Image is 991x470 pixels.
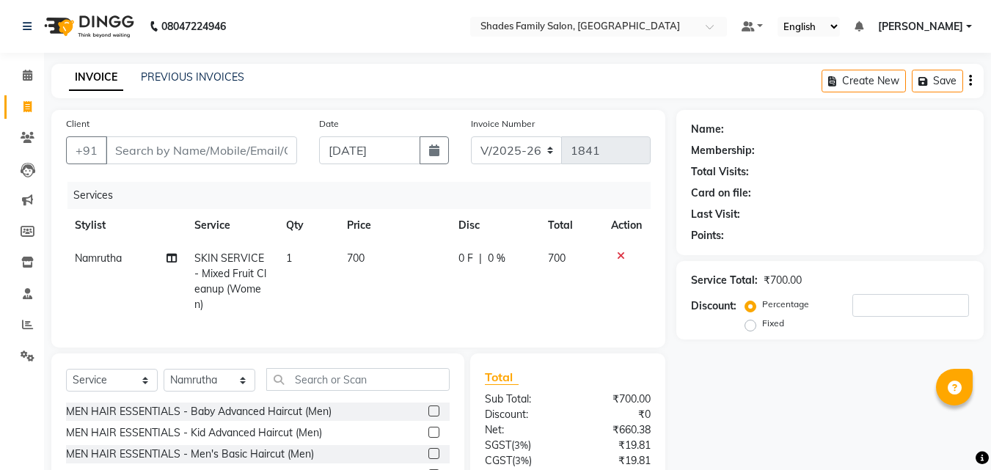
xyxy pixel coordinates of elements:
[762,298,809,311] label: Percentage
[539,209,602,242] th: Total
[912,70,963,92] button: Save
[691,186,751,201] div: Card on file:
[691,273,758,288] div: Service Total:
[458,251,473,266] span: 0 F
[66,404,332,419] div: MEN HAIR ESSENTIALS - Baby Advanced Haircut (Men)
[141,70,244,84] a: PREVIOUS INVOICES
[691,164,749,180] div: Total Visits:
[474,438,568,453] div: ( )
[106,136,297,164] input: Search by Name/Mobile/Email/Code
[568,407,662,422] div: ₹0
[37,6,138,47] img: logo
[186,209,277,242] th: Service
[568,422,662,438] div: ₹660.38
[515,455,529,466] span: 3%
[485,370,519,385] span: Total
[75,251,122,265] span: Namrutha
[568,453,662,469] div: ₹19.81
[286,251,292,265] span: 1
[66,209,186,242] th: Stylist
[67,182,662,209] div: Services
[488,251,505,266] span: 0 %
[929,411,976,455] iframe: chat widget
[878,19,963,34] span: [PERSON_NAME]
[691,298,736,314] div: Discount:
[691,122,724,137] div: Name:
[485,438,511,452] span: SGST
[161,6,226,47] b: 08047224946
[762,317,784,330] label: Fixed
[568,392,662,407] div: ₹700.00
[568,438,662,453] div: ₹19.81
[474,422,568,438] div: Net:
[471,117,535,131] label: Invoice Number
[822,70,906,92] button: Create New
[602,209,651,242] th: Action
[485,454,512,467] span: CGST
[66,136,107,164] button: +91
[474,392,568,407] div: Sub Total:
[691,207,740,222] div: Last Visit:
[266,368,450,391] input: Search or Scan
[691,143,755,158] div: Membership:
[194,251,266,311] span: SKIN SERVICE - Mixed Fruit Cleanup (Women)
[66,425,322,441] div: MEN HAIR ESSENTIALS - Kid Advanced Haircut (Men)
[474,453,568,469] div: ( )
[479,251,482,266] span: |
[548,251,566,265] span: 700
[69,65,123,91] a: INVOICE
[277,209,338,242] th: Qty
[691,228,724,243] div: Points:
[514,439,528,451] span: 3%
[450,209,539,242] th: Disc
[319,117,339,131] label: Date
[347,251,365,265] span: 700
[338,209,450,242] th: Price
[474,407,568,422] div: Discount:
[66,447,314,462] div: MEN HAIR ESSENTIALS - Men's Basic Haircut (Men)
[66,117,89,131] label: Client
[764,273,802,288] div: ₹700.00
